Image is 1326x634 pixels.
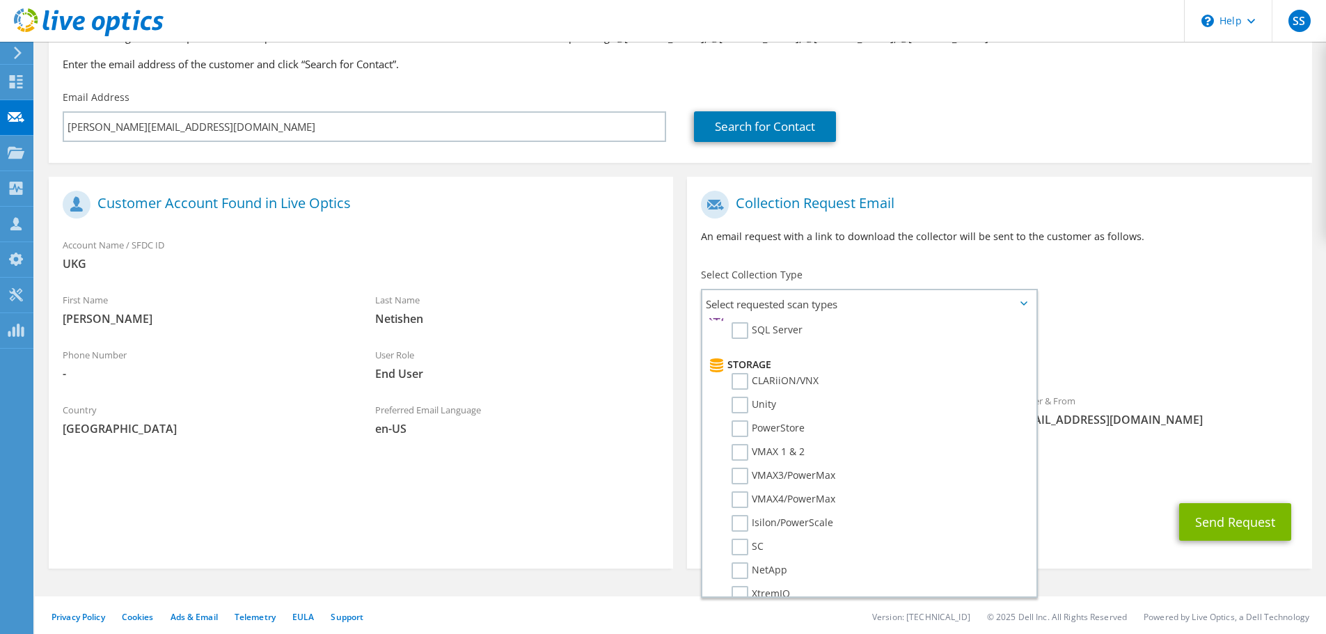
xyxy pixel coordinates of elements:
label: Email Address [63,90,129,104]
label: Select Collection Type [701,268,803,282]
label: CLARiiON/VNX [732,373,819,390]
label: VMAX3/PowerMax [732,468,835,484]
a: Telemetry [235,611,276,623]
h1: Collection Request Email [701,191,1291,219]
span: - [63,366,347,381]
li: © 2025 Dell Inc. All Rights Reserved [987,611,1127,623]
label: VMAX 1 & 2 [732,444,805,461]
div: Country [49,395,361,443]
span: SS [1288,10,1311,32]
a: Privacy Policy [52,611,105,623]
a: Support [331,611,363,623]
span: en-US [375,421,660,436]
p: An email request with a link to download the collector will be sent to the customer as follows. [701,229,1297,244]
div: Phone Number [49,340,361,388]
button: Send Request [1179,503,1291,541]
a: Ads & Email [171,611,218,623]
a: Cookies [122,611,154,623]
div: Account Name / SFDC ID [49,230,673,278]
a: EULA [292,611,314,623]
div: Requested Collections [687,324,1311,379]
label: Unity [732,397,776,413]
span: [EMAIL_ADDRESS][DOMAIN_NAME] [1013,412,1298,427]
div: To [687,386,1000,434]
div: Sender & From [1000,386,1312,434]
li: Powered by Live Optics, a Dell Technology [1144,611,1309,623]
span: UKG [63,256,659,271]
svg: \n [1201,15,1214,27]
label: SC [732,539,764,555]
div: CC & Reply To [687,441,1311,489]
span: Netishen [375,311,660,326]
label: PowerStore [732,420,805,437]
h1: Customer Account Found in Live Optics [63,191,652,219]
span: [GEOGRAPHIC_DATA] [63,421,347,436]
label: NetApp [732,562,787,579]
div: Preferred Email Language [361,395,674,443]
label: VMAX4/PowerMax [732,491,835,508]
span: Select requested scan types [702,290,1036,318]
div: Last Name [361,285,674,333]
span: [PERSON_NAME] [63,311,347,326]
label: SQL Server [732,322,803,339]
span: End User [375,366,660,381]
div: User Role [361,340,674,388]
label: XtremIO [732,586,790,603]
a: Search for Contact [694,111,836,142]
li: Storage [706,356,1029,373]
h3: Enter the email address of the customer and click “Search for Contact”. [63,56,1298,72]
label: Isilon/PowerScale [732,515,833,532]
div: First Name [49,285,361,333]
li: Version: [TECHNICAL_ID] [872,611,970,623]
